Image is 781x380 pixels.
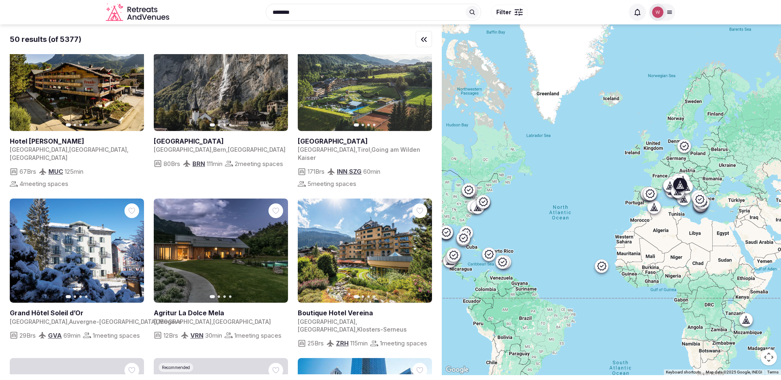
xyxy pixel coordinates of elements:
[164,331,178,340] span: 12 Brs
[337,168,347,175] a: INN
[205,331,222,340] span: 30 min
[356,146,357,153] span: ,
[354,295,359,299] button: Go to slide 1
[68,318,69,325] span: ,
[154,146,212,153] span: [GEOGRAPHIC_DATA]
[337,167,362,176] div: ,
[66,123,71,127] button: Go to slide 1
[652,7,663,18] img: William Chin
[298,26,432,131] a: View Bio-Hotel Stanglwirt
[228,146,286,153] span: [GEOGRAPHIC_DATA]
[706,370,762,374] span: Map data ©2025 Google, INEGI
[767,370,779,374] a: Terms (opens in new tab)
[69,318,157,325] span: Auvergne-[GEOGRAPHIC_DATA]
[164,159,180,168] span: 80 Brs
[298,199,432,303] a: View Boutique Hotel Vereina
[308,179,356,188] span: 5 meeting spaces
[761,349,777,365] button: Map camera controls
[154,26,288,131] a: View Braunbär Hotel & Spa
[10,199,144,303] a: View Grand Hôtel Soleil d’Or
[63,331,81,340] span: 69 min
[362,295,364,298] button: Go to slide 2
[298,318,356,325] span: [GEOGRAPHIC_DATA]
[210,123,215,127] button: Go to slide 1
[207,159,223,168] span: 111 min
[213,146,226,153] span: Bern
[79,295,82,298] button: Go to slide 3
[298,308,432,317] a: View venue
[373,295,375,298] button: Go to slide 4
[10,137,144,146] a: View venue
[106,3,171,22] a: Visit the homepage
[159,363,193,372] div: Recommended
[357,146,370,153] span: Tirol
[235,159,283,168] span: 2 meeting spaces
[127,146,129,153] span: ,
[10,318,68,325] span: [GEOGRAPHIC_DATA]
[496,8,511,16] span: Filter
[298,137,432,146] a: View venue
[85,124,87,126] button: Go to slide 4
[210,295,215,299] button: Go to slide 1
[66,295,71,299] button: Go to slide 1
[444,365,471,375] img: Google
[154,137,288,146] h2: [GEOGRAPHIC_DATA]
[65,167,83,176] span: 125 min
[212,146,213,153] span: ,
[154,318,212,325] span: [GEOGRAPHIC_DATA]
[20,331,36,340] span: 29 Brs
[218,295,220,298] button: Go to slide 2
[154,137,288,146] a: View venue
[48,168,63,175] a: MUC
[298,137,432,146] h2: [GEOGRAPHIC_DATA]
[79,124,82,126] button: Go to slide 3
[69,146,127,153] span: [GEOGRAPHIC_DATA]
[212,318,213,325] span: ,
[10,34,81,44] div: 50 results (of 5377)
[20,179,68,188] span: 4 meeting spaces
[234,331,281,340] span: 1 meeting spaces
[93,331,140,340] span: 1 meeting spaces
[226,146,228,153] span: ,
[336,339,349,347] a: ZRH
[48,332,62,339] a: GVA
[154,199,288,303] a: View Agritur La Dolce Mela
[354,123,359,127] button: Go to slide 1
[370,146,371,153] span: ,
[308,339,324,347] span: 25 Brs
[10,26,144,131] a: View Hotel Franks
[298,146,356,153] span: [GEOGRAPHIC_DATA]
[357,326,407,333] span: Klosters-Serneus
[74,124,76,126] button: Go to slide 2
[162,365,190,370] span: Recommended
[229,124,231,126] button: Go to slide 4
[10,137,144,146] h2: Hotel [PERSON_NAME]
[10,146,68,153] span: [GEOGRAPHIC_DATA]
[356,318,357,325] span: ,
[20,167,36,176] span: 67 Brs
[356,326,357,333] span: ,
[223,124,226,126] button: Go to slide 3
[308,167,325,176] span: 171 Brs
[190,332,203,339] a: VRN
[229,295,231,298] button: Go to slide 4
[367,295,370,298] button: Go to slide 3
[491,4,528,20] button: Filter
[154,308,288,317] h2: Agritur La Dolce Mela
[218,124,220,126] button: Go to slide 2
[10,308,144,317] a: View venue
[298,326,356,333] span: [GEOGRAPHIC_DATA]
[350,339,368,347] span: 115 min
[10,308,144,317] h2: Grand Hôtel Soleil d’Or
[154,308,288,317] a: View venue
[298,308,432,317] h2: Boutique Hotel Vereina
[192,160,205,168] a: BRN
[362,124,364,126] button: Go to slide 2
[380,339,427,347] span: 1 meeting spaces
[223,295,226,298] button: Go to slide 3
[10,154,68,161] span: [GEOGRAPHIC_DATA]
[363,167,380,176] span: 60 min
[106,3,171,22] svg: Retreats and Venues company logo
[444,365,471,375] a: Open this area in Google Maps (opens a new window)
[74,295,76,298] button: Go to slide 2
